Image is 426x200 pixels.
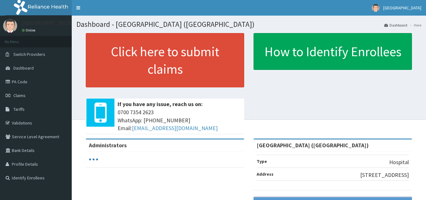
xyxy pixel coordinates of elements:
a: Click here to submit claims [86,33,244,87]
b: Type [257,159,267,164]
p: Hospital [389,158,409,166]
span: Switch Providers [13,51,45,57]
svg: audio-loading [89,155,98,164]
a: How to Identify Enrollees [254,33,412,70]
span: Claims [13,93,26,98]
span: [GEOGRAPHIC_DATA] [383,5,421,11]
b: If you have any issue, reach us on: [118,100,203,108]
a: [EMAIL_ADDRESS][DOMAIN_NAME] [132,124,218,132]
img: User Image [3,19,17,33]
a: Dashboard [384,22,407,28]
h1: Dashboard - [GEOGRAPHIC_DATA] ([GEOGRAPHIC_DATA]) [76,20,421,28]
li: Here [408,22,421,28]
p: [STREET_ADDRESS] [360,171,409,179]
b: Administrators [89,142,127,149]
p: [GEOGRAPHIC_DATA] [22,20,73,26]
b: Address [257,171,274,177]
strong: [GEOGRAPHIC_DATA] ([GEOGRAPHIC_DATA]) [257,142,369,149]
span: Dashboard [13,65,34,71]
span: 0700 7354 2623 WhatsApp: [PHONE_NUMBER] Email: [118,108,241,132]
span: Tariffs [13,106,25,112]
a: Online [22,28,37,32]
img: User Image [372,4,380,12]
